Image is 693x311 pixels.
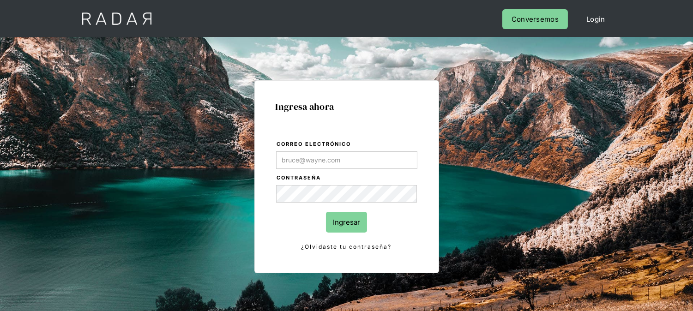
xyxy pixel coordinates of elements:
[277,173,417,183] label: Contraseña
[326,212,367,233] input: Ingresar
[277,140,417,149] label: Correo electrónico
[577,9,615,29] a: Login
[276,102,418,112] h1: Ingresa ahora
[276,242,417,252] a: ¿Olvidaste tu contraseña?
[276,151,417,169] input: bruce@wayne.com
[502,9,568,29] a: Conversemos
[276,139,418,252] form: Login Form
